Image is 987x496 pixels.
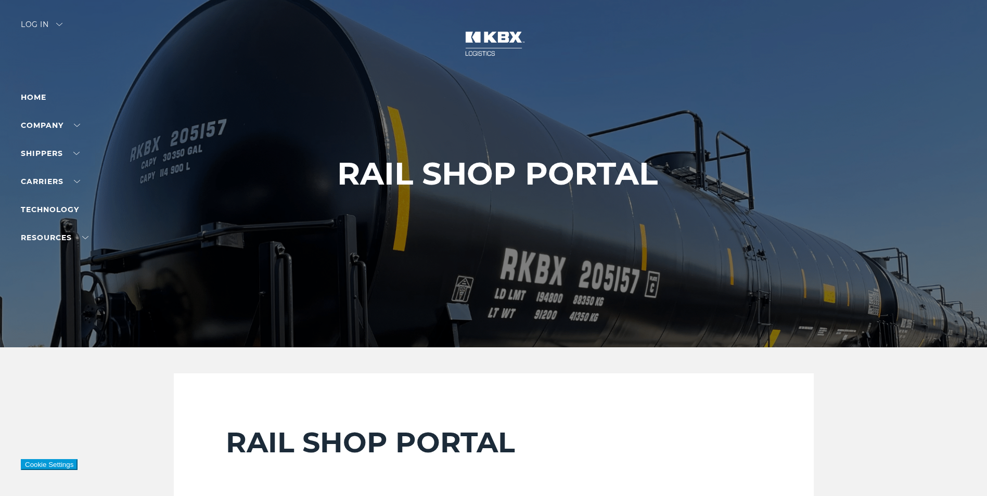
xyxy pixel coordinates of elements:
[56,23,62,26] img: arrow
[21,21,62,36] div: Log in
[21,233,88,242] a: RESOURCES
[21,205,79,214] a: Technology
[455,21,533,67] img: kbx logo
[337,156,658,191] h1: RAIL SHOP PORTAL
[21,149,80,158] a: SHIPPERS
[21,177,80,186] a: Carriers
[226,425,762,460] h2: RAIL SHOP PORTAL
[21,459,78,470] button: Cookie Settings
[21,93,46,102] a: Home
[21,121,80,130] a: Company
